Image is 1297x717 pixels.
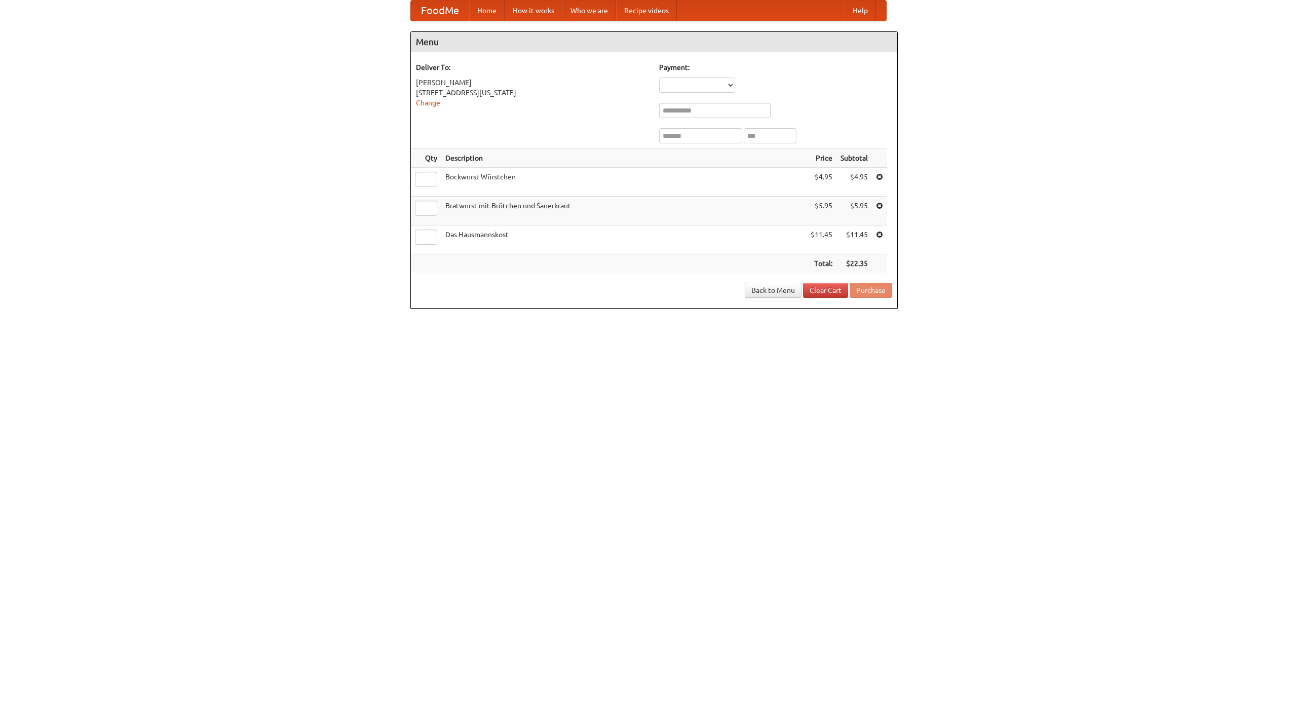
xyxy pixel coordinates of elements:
[469,1,505,21] a: Home
[616,1,677,21] a: Recipe videos
[745,283,802,298] a: Back to Menu
[411,32,897,52] h4: Menu
[441,225,807,254] td: Das Hausmannskost
[411,149,441,168] th: Qty
[416,99,440,107] a: Change
[411,1,469,21] a: FoodMe
[562,1,616,21] a: Who we are
[836,168,872,197] td: $4.95
[807,254,836,273] th: Total:
[659,62,892,72] h5: Payment:
[836,225,872,254] td: $11.45
[441,149,807,168] th: Description
[416,62,649,72] h5: Deliver To:
[836,254,872,273] th: $22.35
[807,225,836,254] td: $11.45
[807,197,836,225] td: $5.95
[416,78,649,88] div: [PERSON_NAME]
[441,168,807,197] td: Bockwurst Würstchen
[441,197,807,225] td: Bratwurst mit Brötchen und Sauerkraut
[505,1,562,21] a: How it works
[850,283,892,298] button: Purchase
[807,168,836,197] td: $4.95
[836,149,872,168] th: Subtotal
[836,197,872,225] td: $5.95
[416,88,649,98] div: [STREET_ADDRESS][US_STATE]
[845,1,876,21] a: Help
[807,149,836,168] th: Price
[803,283,848,298] a: Clear Cart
